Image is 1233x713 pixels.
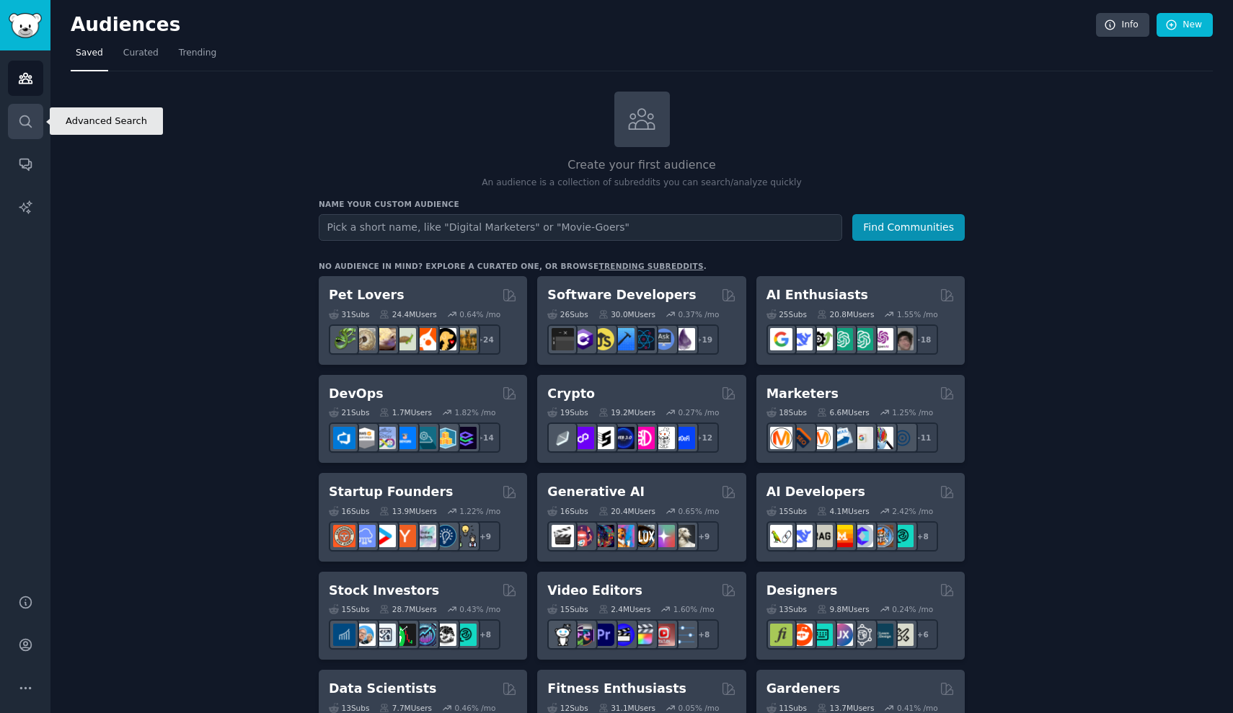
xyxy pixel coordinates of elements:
[552,525,574,547] img: aivideo
[179,47,216,60] span: Trending
[851,427,873,449] img: googleads
[851,328,873,350] img: chatgpt_prompts_
[679,407,720,417] div: 0.27 % /mo
[434,328,456,350] img: PetAdvice
[673,624,695,646] img: postproduction
[470,521,500,552] div: + 9
[329,385,384,403] h2: DevOps
[871,624,893,646] img: learndesign
[871,328,893,350] img: OpenAIDev
[632,328,655,350] img: reactnative
[766,385,839,403] h2: Marketers
[891,328,914,350] img: ArtificalIntelligence
[673,604,715,614] div: 1.60 % /mo
[689,619,719,650] div: + 8
[891,427,914,449] img: OnlineMarketing
[810,525,833,547] img: Rag
[454,525,477,547] img: growmybusiness
[673,328,695,350] img: elixir
[76,47,103,60] span: Saved
[766,582,838,600] h2: Designers
[612,427,635,449] img: web3
[319,261,707,271] div: No audience in mind? Explore a curated one, or browse .
[632,525,655,547] img: FluxAI
[908,324,938,355] div: + 18
[455,407,496,417] div: 1.82 % /mo
[552,427,574,449] img: ethfinance
[379,407,432,417] div: 1.7M Users
[871,427,893,449] img: MarketingResearch
[766,703,807,713] div: 11 Sub s
[766,680,841,698] h2: Gardeners
[459,309,500,319] div: 0.64 % /mo
[547,385,595,403] h2: Crypto
[434,624,456,646] img: swingtrading
[632,427,655,449] img: defiblockchain
[892,407,933,417] div: 1.25 % /mo
[329,604,369,614] div: 15 Sub s
[679,506,720,516] div: 0.65 % /mo
[572,624,594,646] img: editors
[810,427,833,449] img: AskMarketing
[766,309,807,319] div: 25 Sub s
[817,703,874,713] div: 13.7M Users
[353,427,376,449] img: AWS_Certified_Experts
[329,483,453,501] h2: Startup Founders
[766,407,807,417] div: 18 Sub s
[790,328,813,350] img: DeepSeek
[897,703,938,713] div: 0.41 % /mo
[770,427,792,449] img: content_marketing
[552,328,574,350] img: software
[790,427,813,449] img: bigseo
[598,309,655,319] div: 30.0M Users
[414,525,436,547] img: indiehackers
[379,506,436,516] div: 13.9M Users
[71,42,108,71] a: Saved
[891,624,914,646] img: UX_Design
[329,407,369,417] div: 21 Sub s
[810,624,833,646] img: UI_Design
[374,328,396,350] img: leopardgeckos
[908,521,938,552] div: + 8
[612,624,635,646] img: VideoEditors
[455,703,496,713] div: 0.46 % /mo
[459,506,500,516] div: 1.22 % /mo
[1157,13,1213,37] a: New
[353,328,376,350] img: ballpython
[653,328,675,350] img: AskComputerScience
[817,309,874,319] div: 20.8M Users
[414,427,436,449] img: platformengineering
[598,604,651,614] div: 2.4M Users
[770,328,792,350] img: GoogleGeminiAI
[552,624,574,646] img: gopro
[679,703,720,713] div: 0.05 % /mo
[632,624,655,646] img: finalcutpro
[329,680,436,698] h2: Data Scientists
[892,506,933,516] div: 2.42 % /mo
[851,624,873,646] img: userexperience
[831,328,853,350] img: chatgpt_promptDesign
[598,703,655,713] div: 31.1M Users
[653,624,675,646] img: Youtubevideo
[598,407,655,417] div: 19.2M Users
[770,525,792,547] img: LangChain
[434,525,456,547] img: Entrepreneurship
[353,525,376,547] img: SaaS
[598,262,703,270] a: trending subreddits
[689,324,719,355] div: + 19
[374,427,396,449] img: Docker_DevOps
[897,309,938,319] div: 1.55 % /mo
[329,582,439,600] h2: Stock Investors
[329,309,369,319] div: 31 Sub s
[394,624,416,646] img: Trading
[319,199,965,209] h3: Name your custom audience
[394,328,416,350] img: turtle
[766,286,868,304] h2: AI Enthusiasts
[817,506,870,516] div: 4.1M Users
[891,525,914,547] img: AIDevelopersSociety
[547,483,645,501] h2: Generative AI
[766,483,865,501] h2: AI Developers
[414,328,436,350] img: cockatiel
[871,525,893,547] img: llmops
[547,407,588,417] div: 19 Sub s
